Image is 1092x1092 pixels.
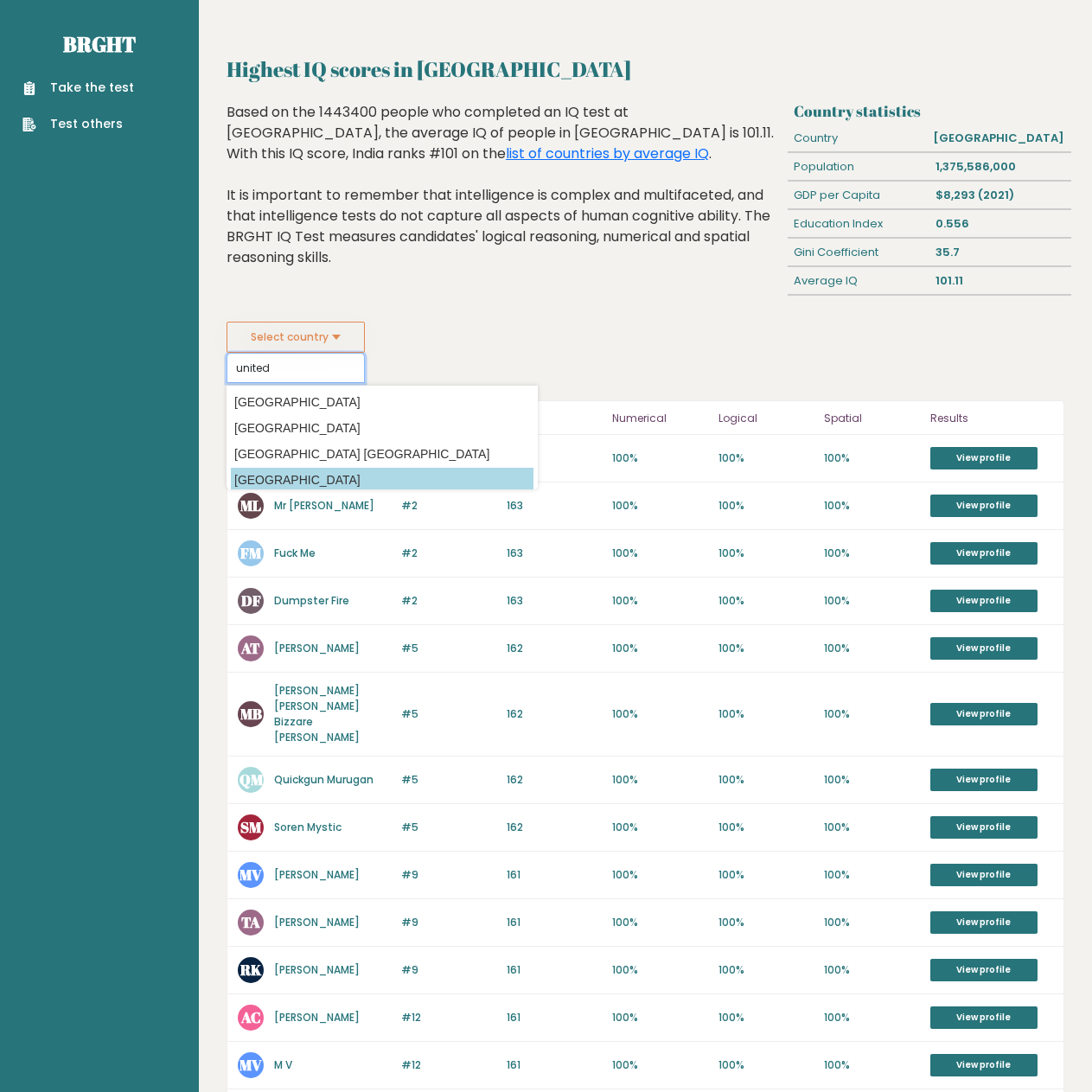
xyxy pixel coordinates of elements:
[930,864,1038,886] a: View profile
[274,915,360,929] a: [PERSON_NAME]
[240,817,262,837] text: SM
[930,408,1053,429] p: Results
[824,593,919,609] p: 100%
[401,867,496,883] p: #9
[507,820,602,835] p: 162
[718,706,814,722] p: 100%
[227,102,781,294] div: Based on the 1443400 people who completed an IQ test at [GEOGRAPHIC_DATA], the average IQ of peop...
[612,820,707,835] p: 100%
[824,408,919,429] p: Spatial
[718,450,814,466] p: 100%
[930,769,1038,791] a: View profile
[401,546,496,561] p: #2
[930,1054,1038,1076] a: View profile
[231,390,533,415] option: [GEOGRAPHIC_DATA]
[824,867,919,883] p: 100%
[507,1057,602,1073] p: 161
[240,1007,261,1027] text: AC
[507,498,602,514] p: 163
[241,912,260,932] text: TA
[274,1057,292,1072] a: M V
[929,182,1071,209] div: $8,293 (2021)
[612,962,707,978] p: 100%
[612,915,707,930] p: 100%
[22,115,134,133] a: Test others
[401,962,496,978] p: #9
[612,1010,707,1025] p: 100%
[824,1010,919,1025] p: 100%
[274,593,349,608] a: Dumpster Fire
[612,498,707,514] p: 100%
[930,637,1038,660] a: View profile
[824,915,919,930] p: 100%
[930,447,1038,469] a: View profile
[507,641,602,656] p: 162
[788,125,927,152] div: Country
[22,79,134,97] a: Take the test
[507,962,602,978] p: 161
[401,706,496,722] p: #5
[401,772,496,788] p: #5
[788,239,929,266] div: Gini Coefficient
[929,210,1071,238] div: 0.556
[824,706,919,722] p: 100%
[927,125,1071,152] div: [GEOGRAPHIC_DATA]
[274,683,360,744] a: [PERSON_NAME] [PERSON_NAME] Bizzare [PERSON_NAME]
[227,353,365,383] input: Select your country
[930,590,1038,612] a: View profile
[274,641,360,655] a: [PERSON_NAME]
[239,770,264,789] text: QM
[718,408,814,429] p: Logical
[718,641,814,656] p: 100%
[612,1057,707,1073] p: 100%
[824,498,919,514] p: 100%
[239,960,262,980] text: RK
[241,591,261,610] text: DF
[930,911,1038,934] a: View profile
[718,820,814,835] p: 100%
[788,182,929,209] div: GDP per Capita
[612,706,707,722] p: 100%
[507,772,602,788] p: 162
[274,962,360,977] a: [PERSON_NAME]
[718,1010,814,1025] p: 100%
[239,865,262,884] text: MV
[274,772,374,787] a: Quickgun Murugan
[929,153,1071,181] div: 1,375,586,000
[63,30,136,58] a: Brght
[507,408,602,429] p: IQ
[788,153,929,181] div: Population
[274,546,316,560] a: Fuck Me
[506,144,709,163] a: list of countries by average IQ
[227,54,1064,85] h2: Highest IQ scores in [GEOGRAPHIC_DATA]
[401,915,496,930] p: #9
[240,495,261,515] text: ML
[507,450,602,466] p: 164
[507,867,602,883] p: 161
[507,706,602,722] p: 162
[718,772,814,788] p: 100%
[824,1057,919,1073] p: 100%
[612,772,707,788] p: 100%
[794,102,1064,120] h3: Country statistics
[231,416,533,441] option: [GEOGRAPHIC_DATA]
[274,498,374,513] a: Mr [PERSON_NAME]
[718,915,814,930] p: 100%
[240,638,260,658] text: AT
[718,867,814,883] p: 100%
[231,442,533,467] option: [GEOGRAPHIC_DATA] [GEOGRAPHIC_DATA]
[930,495,1038,517] a: View profile
[240,543,262,563] text: FM
[401,498,496,514] p: #2
[401,1010,496,1025] p: #12
[401,641,496,656] p: #5
[274,820,342,834] a: Soren Mystic
[401,1057,496,1073] p: #12
[401,820,496,835] p: #5
[612,641,707,656] p: 100%
[788,210,929,238] div: Education Index
[612,867,707,883] p: 100%
[930,816,1038,839] a: View profile
[929,239,1071,266] div: 35.7
[507,546,602,561] p: 163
